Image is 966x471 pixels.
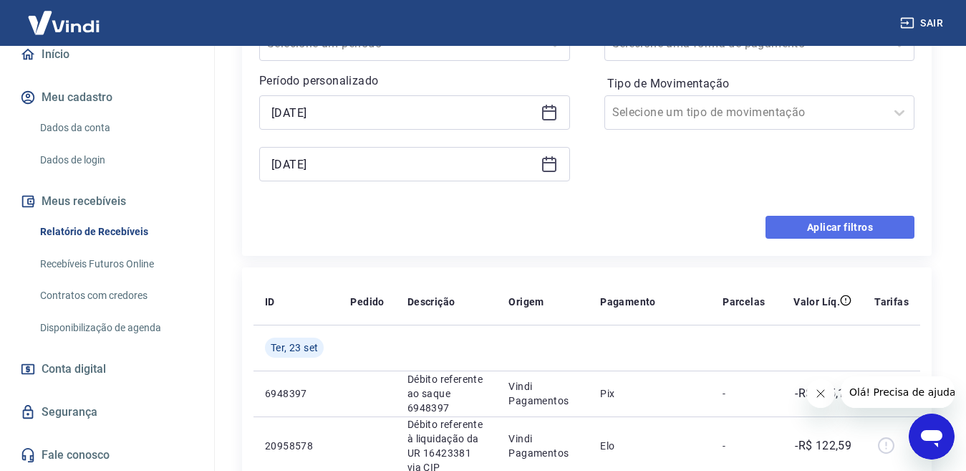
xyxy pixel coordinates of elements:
a: Fale conosco [17,439,197,471]
a: Conta digital [17,353,197,385]
p: 6948397 [265,386,327,401]
input: Data inicial [271,102,535,123]
span: Olá! Precisa de ajuda? [9,10,120,22]
a: Contratos com credores [34,281,197,310]
p: Valor Líq. [793,295,840,309]
button: Aplicar filtros [765,216,914,239]
a: Recebíveis Futuros Online [34,249,197,279]
p: Vindi Pagamentos [508,432,577,460]
p: -R$ 122,59 [795,437,851,455]
p: Vindi Pagamentos [508,379,577,408]
p: ID [265,295,275,309]
a: Disponibilização de agenda [34,313,197,343]
p: -R$ 195,12 [795,385,851,402]
p: Tarifas [874,295,909,309]
a: Início [17,39,197,70]
p: Parcelas [723,295,765,309]
a: Dados da conta [34,113,197,143]
p: Pedido [350,295,384,309]
label: Tipo de Movimentação [607,75,912,92]
p: Descrição [407,295,455,309]
a: Segurança [17,396,197,428]
p: Elo [600,439,700,453]
p: - [723,386,765,401]
p: 20958578 [265,439,327,453]
input: Data final [271,153,535,175]
span: Conta digital [42,359,106,379]
button: Meus recebíveis [17,186,197,217]
img: Vindi [17,1,110,44]
iframe: Botão para abrir a janela de mensagens [909,414,955,460]
iframe: Fechar mensagem [806,379,835,408]
iframe: Mensagem da empresa [841,376,955,408]
p: Origem [508,295,544,309]
p: Pix [600,386,700,401]
button: Sair [897,10,949,37]
p: - [723,439,765,453]
p: Pagamento [600,295,656,309]
p: Débito referente ao saque 6948397 [407,372,486,415]
span: Ter, 23 set [271,341,318,355]
p: Período personalizado [259,72,570,90]
button: Meu cadastro [17,82,197,113]
a: Dados de login [34,146,197,175]
a: Relatório de Recebíveis [34,217,197,247]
